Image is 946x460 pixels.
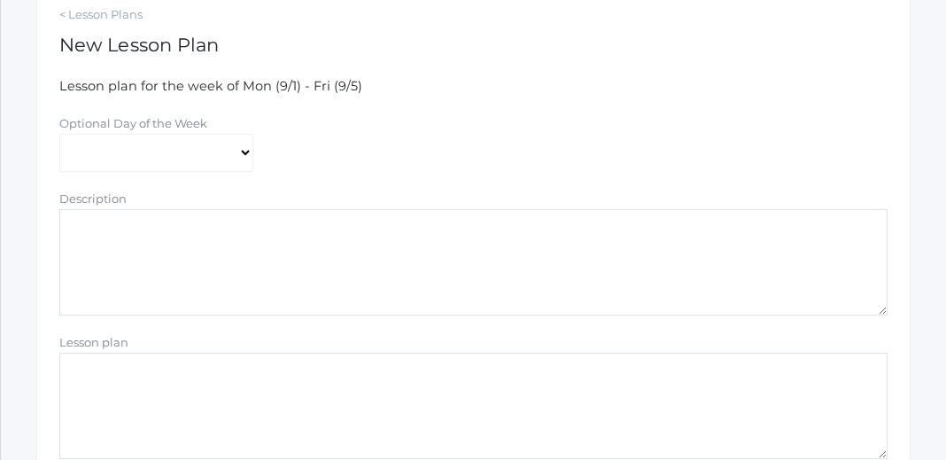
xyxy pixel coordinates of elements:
label: Lesson plan [59,335,128,349]
label: Optional Day of the Week [59,116,207,130]
a: < Lesson Plans [59,6,888,24]
label: Description [59,191,127,206]
span: Lesson plan for the week of Mon (9/1) - Fri (9/5) [59,78,362,94]
h1: New Lesson Plan [59,35,888,55]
